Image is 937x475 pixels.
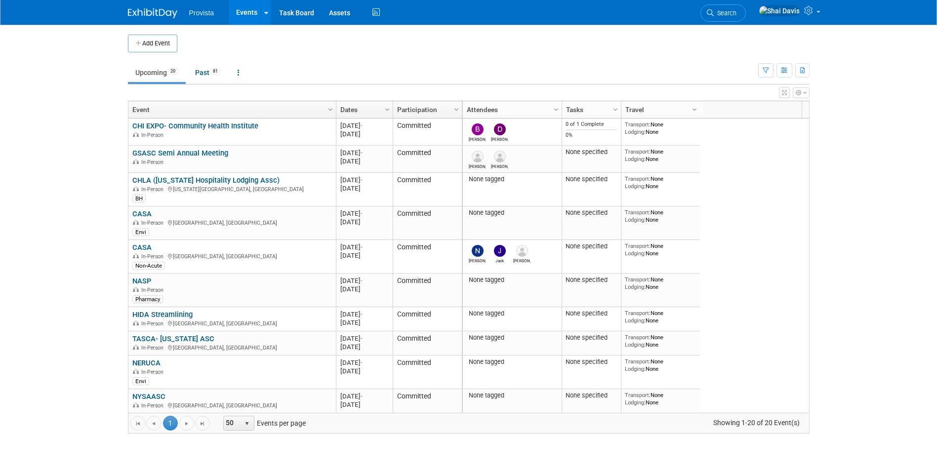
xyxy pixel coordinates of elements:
[340,218,388,226] div: [DATE]
[610,101,621,116] a: Column Settings
[340,367,388,375] div: [DATE]
[566,276,617,284] div: None specified
[243,420,251,428] span: select
[361,176,363,184] span: -
[382,101,393,116] a: Column Settings
[466,358,558,366] div: None tagged
[188,63,228,82] a: Past81
[340,243,388,251] div: [DATE]
[566,175,617,183] div: None specified
[393,173,462,206] td: Committed
[183,420,191,428] span: Go to the next page
[566,392,617,399] div: None specified
[625,392,651,398] span: Transport:
[625,128,646,135] span: Lodging:
[133,159,139,164] img: In-Person Event
[189,9,214,17] span: Provista
[625,310,696,324] div: None None
[759,5,800,16] img: Shai Davis
[466,209,558,217] div: None tagged
[566,132,617,139] div: 0%
[132,262,165,270] div: Non-Acute
[179,416,194,431] a: Go to the next page
[494,245,506,257] img: Jack Baird
[132,358,161,367] a: NERUCA
[141,287,166,293] span: In-Person
[625,358,696,372] div: None None
[625,242,696,257] div: None None
[625,121,651,128] span: Transport:
[128,35,177,52] button: Add Event
[469,162,486,169] div: Sloan Fioresi
[340,400,388,409] div: [DATE]
[393,307,462,331] td: Committed
[340,130,388,138] div: [DATE]
[133,320,139,325] img: In-Person Event
[625,392,696,406] div: None None
[625,148,651,155] span: Transport:
[132,185,331,193] div: [US_STATE][GEOGRAPHIC_DATA], [GEOGRAPHIC_DATA]
[625,250,646,257] span: Lodging:
[132,310,193,319] a: HIDA Streamlining
[340,318,388,327] div: [DATE]
[625,276,696,290] div: None None
[163,416,178,431] span: 1
[625,209,696,223] div: None None
[132,252,331,260] div: [GEOGRAPHIC_DATA], [GEOGRAPHIC_DATA]
[133,253,139,258] img: In-Person Event
[340,343,388,351] div: [DATE]
[128,8,177,18] img: ExhibitDay
[325,101,336,116] a: Column Settings
[132,218,331,227] div: [GEOGRAPHIC_DATA], [GEOGRAPHIC_DATA]
[469,135,486,142] div: Beth Chan
[132,319,331,327] div: [GEOGRAPHIC_DATA], [GEOGRAPHIC_DATA]
[700,4,746,22] a: Search
[625,175,696,190] div: None None
[625,310,651,317] span: Transport:
[340,157,388,165] div: [DATE]
[340,176,388,184] div: [DATE]
[340,358,388,367] div: [DATE]
[133,402,139,407] img: In-Person Event
[199,420,206,428] span: Go to the last page
[625,365,646,372] span: Lodging:
[133,345,139,350] img: In-Person Event
[195,416,210,431] a: Go to the last page
[132,121,258,130] a: CHI EXPO- Community Health Institute
[361,210,363,217] span: -
[393,331,462,356] td: Committed
[566,358,617,366] div: None specified
[326,106,334,114] span: Column Settings
[566,209,617,217] div: None specified
[625,276,651,283] span: Transport:
[393,274,462,307] td: Committed
[210,416,316,431] span: Events per page
[451,101,462,116] a: Column Settings
[340,392,388,400] div: [DATE]
[491,257,508,263] div: Jack Baird
[132,343,331,352] div: [GEOGRAPHIC_DATA], [GEOGRAPHIC_DATA]
[141,345,166,351] span: In-Person
[393,389,462,413] td: Committed
[611,106,619,114] span: Column Settings
[132,277,151,285] a: NASP
[361,277,363,284] span: -
[340,121,388,130] div: [DATE]
[466,334,558,342] div: None tagged
[340,277,388,285] div: [DATE]
[466,175,558,183] div: None tagged
[340,149,388,157] div: [DATE]
[491,162,508,169] div: Shannon Taylor
[361,122,363,129] span: -
[132,149,228,158] a: GSASC Semi Annual Meeting
[467,101,555,118] a: Attendees
[141,132,166,138] span: In-Person
[224,416,241,430] span: 50
[625,341,646,348] span: Lodging:
[469,257,486,263] div: Noah Dillow
[393,240,462,274] td: Committed
[361,393,363,400] span: -
[132,401,331,409] div: [GEOGRAPHIC_DATA], [GEOGRAPHIC_DATA]
[210,68,221,75] span: 81
[133,220,139,225] img: In-Person Event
